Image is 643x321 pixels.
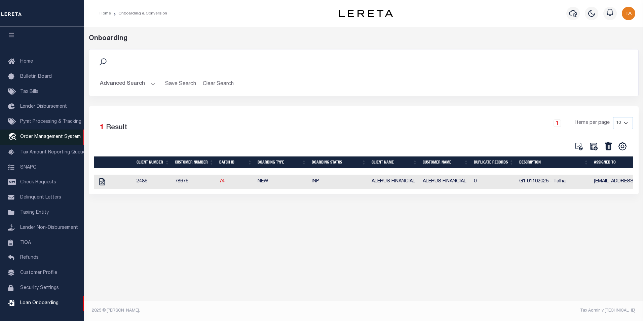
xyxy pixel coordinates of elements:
[87,308,364,314] div: 2025 © [PERSON_NAME].
[89,34,639,44] div: Onboarding
[111,10,167,16] li: Onboarding & Conversion
[134,175,172,189] td: 2486
[255,156,309,168] th: Boarding Type: activate to sort column ascending
[200,77,237,91] button: Clear Search
[172,156,217,168] th: Customer Number: activate to sort column ascending
[20,119,81,124] span: Pymt Processing & Tracking
[20,135,81,139] span: Order Management System
[420,156,471,168] th: Customer Name: activate to sort column ascending
[20,90,38,94] span: Tax Bills
[517,156,591,168] th: Description: activate to sort column ascending
[217,156,255,168] th: Batch ID: activate to sort column ascending
[20,74,52,79] span: Bulletin Board
[20,210,49,215] span: Taxing Entity
[100,11,111,15] a: Home
[20,255,39,260] span: Refunds
[20,286,59,290] span: Security Settings
[471,175,517,189] td: 0
[20,271,57,275] span: Customer Profile
[339,10,393,17] img: logo-dark.svg
[255,175,309,189] td: NEW
[20,195,61,200] span: Delinquent Letters
[100,77,156,91] button: Advanced Search
[20,180,56,185] span: Check Requests
[471,156,517,168] th: Duplicate Records: activate to sort column ascending
[369,308,636,314] div: Tax Admin v.[TECHNICAL_ID]
[20,165,37,170] span: SNAPQ
[219,179,225,184] a: 74
[20,104,67,109] span: Lender Disbursement
[554,119,561,127] a: 1
[20,225,78,230] span: Lender Non-Disbursement
[20,301,59,306] span: Loan Onboarding
[309,156,369,168] th: Boarding Status: activate to sort column ascending
[20,150,86,155] span: Tax Amount Reporting Queue
[20,240,31,245] span: TIQA
[172,175,217,189] td: 78676
[369,175,420,189] td: ALERUS FINANCIAL
[309,175,369,189] td: INP
[8,133,19,142] i: travel_explore
[369,156,420,168] th: Client Name: activate to sort column ascending
[20,59,33,64] span: Home
[106,122,127,133] label: Result
[420,175,471,189] td: ALERUS FINANCIAL
[100,124,104,131] span: 1
[622,7,635,20] img: svg+xml;base64,PHN2ZyB4bWxucz0iaHR0cDovL3d3dy53My5vcmcvMjAwMC9zdmciIHBvaW50ZXItZXZlbnRzPSJub25lIi...
[575,119,610,127] span: Items per page
[517,175,591,189] td: G1 01102025 - Talha
[161,77,200,91] button: Save Search
[134,156,172,168] th: Client Number: activate to sort column ascending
